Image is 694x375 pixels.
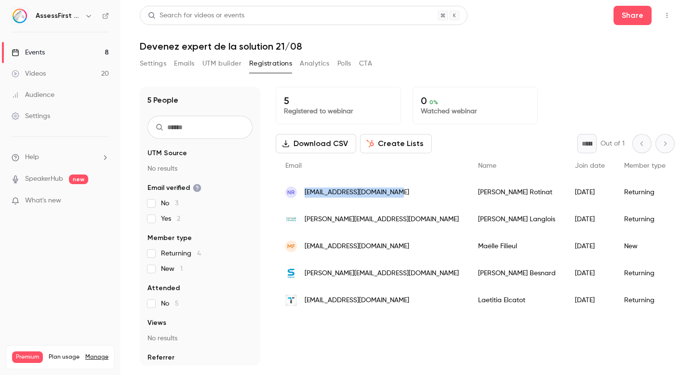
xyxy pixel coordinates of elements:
p: No results [147,164,253,174]
span: No [161,299,179,308]
span: [PERSON_NAME][EMAIL_ADDRESS][DOMAIN_NAME] [305,214,459,225]
p: 5 [284,95,393,107]
button: Create Lists [360,134,432,153]
div: [PERSON_NAME] Langlois [468,206,565,233]
img: corumlepargne.fr [285,214,297,225]
span: [EMAIL_ADDRESS][DOMAIN_NAME] [305,187,409,198]
span: Referrer [147,353,174,362]
span: MF [287,242,295,251]
span: 3 [175,200,178,207]
span: Member type [147,233,192,243]
div: Returning [614,260,675,287]
div: [DATE] [565,179,614,206]
span: [PERSON_NAME][EMAIL_ADDRESS][DOMAIN_NAME] [305,268,459,279]
div: Search for videos or events [148,11,244,21]
span: 0 % [429,99,438,106]
div: Events [12,48,45,57]
h6: AssessFirst Training [36,11,81,21]
span: Returning [161,249,201,258]
div: Laetitia Elcatot [468,287,565,314]
h1: Devenez expert de la solution 21/08 [140,40,675,52]
button: Emails [174,56,194,71]
button: Download CSV [276,134,356,153]
div: [PERSON_NAME] Rotinat [468,179,565,206]
span: Yes [161,214,180,224]
p: Out of 1 [601,139,625,148]
span: Views [147,318,166,328]
button: Analytics [300,56,330,71]
img: AssessFirst Training [12,8,27,24]
span: UTM Source [147,148,187,158]
a: Manage [85,353,108,361]
button: UTM builder [202,56,241,71]
span: New [161,264,183,274]
span: Plan usage [49,353,80,361]
li: help-dropdown-opener [12,152,109,162]
img: transactis.fr [285,295,297,306]
span: Attended [147,283,180,293]
span: Email verified [147,183,201,193]
div: Maëlle Filieul [468,233,565,260]
span: Email [285,162,302,169]
span: 4 [197,250,201,257]
div: New [614,233,675,260]
span: new [69,174,88,184]
div: Returning [614,206,675,233]
div: Returning [614,287,675,314]
span: [EMAIL_ADDRESS][DOMAIN_NAME] [305,295,409,306]
p: Watched webinar [421,107,530,116]
a: SpeakerHub [25,174,63,184]
span: [EMAIL_ADDRESS][DOMAIN_NAME] [305,241,409,252]
div: [DATE] [565,233,614,260]
button: Polls [337,56,351,71]
span: Member type [624,162,666,169]
img: synetics.world [285,268,297,279]
h1: 5 People [147,94,178,106]
div: [DATE] [565,260,614,287]
div: [PERSON_NAME] Besnard [468,260,565,287]
span: 2 [177,215,180,222]
span: NR [287,188,295,197]
button: Share [614,6,652,25]
div: Videos [12,69,46,79]
span: Help [25,152,39,162]
div: Audience [12,90,54,100]
button: CTA [359,56,372,71]
span: No [161,199,178,208]
button: Registrations [249,56,292,71]
p: No results [147,334,253,343]
span: What's new [25,196,61,206]
span: Name [478,162,496,169]
div: [DATE] [565,287,614,314]
p: 0 [421,95,530,107]
p: Registered to webinar [284,107,393,116]
button: Settings [140,56,166,71]
iframe: Noticeable Trigger [97,197,109,205]
div: Returning [614,179,675,206]
div: [DATE] [565,206,614,233]
span: Join date [575,162,605,169]
span: 5 [175,300,179,307]
div: Settings [12,111,50,121]
span: 1 [180,266,183,272]
span: Premium [12,351,43,363]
